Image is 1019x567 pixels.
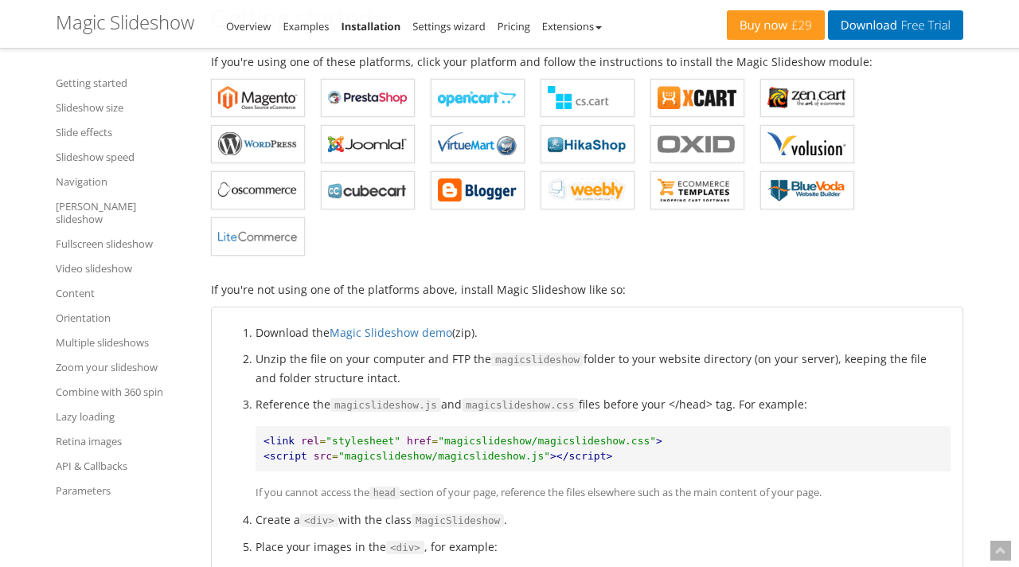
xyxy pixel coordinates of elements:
b: Magic Slideshow for Weebly [548,178,627,202]
a: Magic Slideshow demo [330,325,452,340]
a: Settings wizard [412,19,486,33]
b: Magic Slideshow for Joomla [328,132,408,156]
p: If you're not using one of the platforms above, install Magic Slideshow like so: [211,280,963,299]
a: Slideshow speed [56,147,191,166]
a: [PERSON_NAME] slideshow [56,197,191,229]
a: Extensions [542,19,602,33]
span: <script [264,450,307,462]
p: If you're using one of these platforms, click your platform and follow the instructions to instal... [211,53,963,71]
a: Magic Slideshow for OpenCart [431,79,525,117]
li: Unzip the file on your computer and FTP the folder to your website directory (on your server), ke... [256,350,951,387]
a: Lazy loading [56,407,191,426]
span: "magicslideshow/magicslideshow.css" [438,435,656,447]
a: Pricing [498,19,530,33]
b: Magic Slideshow for VirtueMart [438,132,517,156]
a: Buy now£29 [727,10,825,40]
a: Combine with 360 spin [56,382,191,401]
a: Magic Slideshow for LiteCommerce [211,217,305,256]
a: Installation [341,19,400,33]
span: MagicSlideshow [412,514,504,528]
b: Magic Slideshow for CS-Cart [548,86,627,110]
span: href [407,435,431,447]
b: Magic Slideshow for X-Cart [658,86,737,110]
a: Magic Slideshow for CS-Cart [541,79,634,117]
li: Download the (zip). [256,323,951,342]
b: Magic Slideshow for HikaShop [548,132,627,156]
a: Magic Slideshow for WordPress [211,125,305,163]
a: API & Callbacks [56,456,191,475]
span: src [314,450,332,462]
a: Magic Slideshow for Blogger [431,171,525,209]
h1: Magic Slideshow [56,12,194,33]
span: > [656,435,662,447]
a: Magic Slideshow for Volusion [760,125,854,163]
span: rel [301,435,319,447]
b: Magic Slideshow for Volusion [767,132,847,156]
span: <div> [386,541,424,555]
a: Magic Slideshow for PrestaShop [321,79,415,117]
b: Magic Slideshow for LiteCommerce [218,225,298,248]
a: Getting started [56,73,191,92]
b: Magic Slideshow for OpenCart [438,86,517,110]
span: <link [264,435,295,447]
a: Magic Slideshow for X-Cart [650,79,744,117]
span: = [319,435,326,447]
a: Overview [226,19,271,33]
p: If you cannot access the section of your page, reference the files elsewhere such as the main con... [256,483,951,502]
a: Magic Slideshow for VirtueMart [431,125,525,163]
a: Slideshow size [56,98,191,117]
a: Video slideshow [56,259,191,278]
b: Magic Slideshow for Zen Cart [767,86,847,110]
a: Multiple slideshows [56,333,191,352]
a: Examples [283,19,329,33]
a: Fullscreen slideshow [56,234,191,253]
a: Magic Slideshow for osCommerce [211,171,305,209]
b: Magic Slideshow for WordPress [218,132,298,156]
a: Parameters [56,481,191,500]
span: "stylesheet" [326,435,400,447]
span: magicslideshow [491,353,584,367]
a: Magic Slideshow for BlueVoda [760,171,854,209]
a: Slide effects [56,123,191,142]
li: Create a with the class . [256,510,951,530]
a: Magic Slideshow for Weebly [541,171,634,209]
code: head [369,487,400,499]
a: Zoom your slideshow [56,358,191,377]
a: Retina images [56,432,191,451]
span: ></script> [550,450,612,462]
b: Magic Slideshow for osCommerce [218,178,298,202]
b: Magic Slideshow for PrestaShop [328,86,408,110]
span: <div> [300,514,338,528]
a: Navigation [56,172,191,191]
span: = [332,450,338,462]
span: = [431,435,438,447]
span: magicslideshow.css [462,398,579,413]
a: Magic Slideshow for Joomla [321,125,415,163]
a: Magic Slideshow for ecommerce Templates [650,171,744,209]
a: DownloadFree Trial [828,10,963,40]
b: Magic Slideshow for Blogger [438,178,517,202]
a: Magic Slideshow for Magento [211,79,305,117]
b: Magic Slideshow for BlueVoda [767,178,847,202]
a: Magic Slideshow for Zen Cart [760,79,854,117]
b: Magic Slideshow for OXID [658,132,737,156]
b: Magic Slideshow for Magento [218,86,298,110]
a: Magic Slideshow for CubeCart [321,171,415,209]
b: Magic Slideshow for ecommerce Templates [658,178,737,202]
span: £29 [787,19,812,32]
a: Magic Slideshow for OXID [650,125,744,163]
a: Magic Slideshow for HikaShop [541,125,634,163]
a: Content [56,283,191,303]
b: Magic Slideshow for CubeCart [328,178,408,202]
span: magicslideshow.js [330,398,441,413]
p: Reference the and files before your </head> tag. For example: [256,395,951,414]
p: Place your images in the , for example: [256,538,951,557]
a: Orientation [56,308,191,327]
span: Free Trial [897,19,951,32]
span: "magicslideshow/magicslideshow.js" [338,450,550,462]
